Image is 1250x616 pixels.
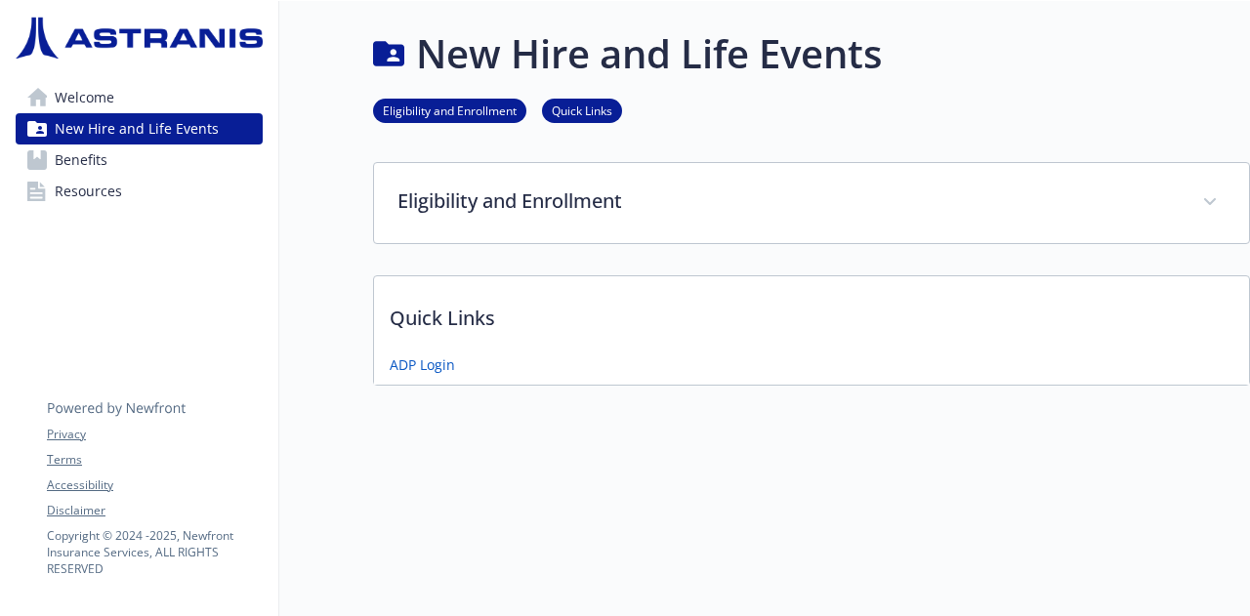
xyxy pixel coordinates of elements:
p: Quick Links [374,276,1249,349]
a: ADP Login [390,354,455,375]
a: Eligibility and Enrollment [373,101,526,119]
a: Accessibility [47,476,262,494]
span: Resources [55,176,122,207]
span: Benefits [55,144,107,176]
a: Disclaimer [47,502,262,519]
a: Welcome [16,82,263,113]
a: Privacy [47,426,262,443]
span: Welcome [55,82,114,113]
a: Quick Links [542,101,622,119]
p: Copyright © 2024 - 2025 , Newfront Insurance Services, ALL RIGHTS RESERVED [47,527,262,577]
span: New Hire and Life Events [55,113,219,144]
a: New Hire and Life Events [16,113,263,144]
p: Eligibility and Enrollment [397,186,1179,216]
a: Terms [47,451,262,469]
h1: New Hire and Life Events [416,24,882,83]
a: Resources [16,176,263,207]
a: Benefits [16,144,263,176]
div: Eligibility and Enrollment [374,163,1249,243]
